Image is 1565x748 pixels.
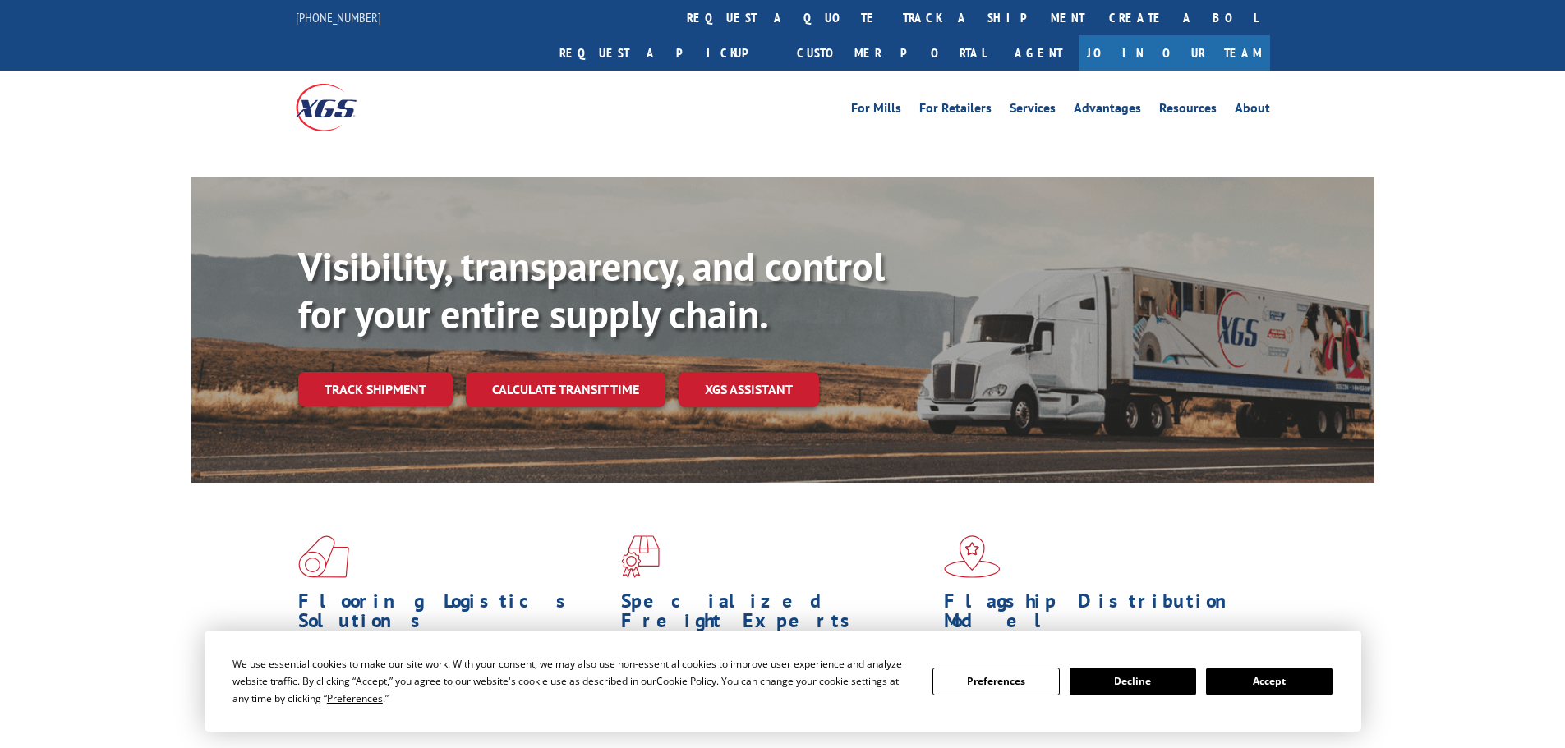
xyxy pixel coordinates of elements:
[547,35,785,71] a: Request a pickup
[944,535,1001,578] img: xgs-icon-flagship-distribution-model-red
[1010,102,1056,120] a: Services
[679,372,819,407] a: XGS ASSISTANT
[621,535,660,578] img: xgs-icon-focused-on-flooring-red
[1070,668,1196,695] button: Decline
[851,102,901,120] a: For Mills
[466,372,665,407] a: Calculate transit time
[327,691,383,705] span: Preferences
[298,372,453,406] a: Track shipment
[1206,668,1333,695] button: Accept
[785,35,998,71] a: Customer Portal
[1159,102,1217,120] a: Resources
[1079,35,1270,71] a: Join Our Team
[296,9,381,25] a: [PHONE_NUMBER]
[998,35,1079,71] a: Agent
[656,674,716,688] span: Cookie Policy
[1235,102,1270,120] a: About
[1074,102,1141,120] a: Advantages
[205,631,1361,732] div: Cookie Consent Prompt
[298,591,609,639] h1: Flooring Logistics Solutions
[919,102,992,120] a: For Retailers
[621,591,932,639] h1: Specialized Freight Experts
[932,668,1059,695] button: Preferences
[944,591,1254,639] h1: Flagship Distribution Model
[298,535,349,578] img: xgs-icon-total-supply-chain-intelligence-red
[232,655,913,707] div: We use essential cookies to make our site work. With your consent, we may also use non-essential ...
[298,241,885,339] b: Visibility, transparency, and control for your entire supply chain.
